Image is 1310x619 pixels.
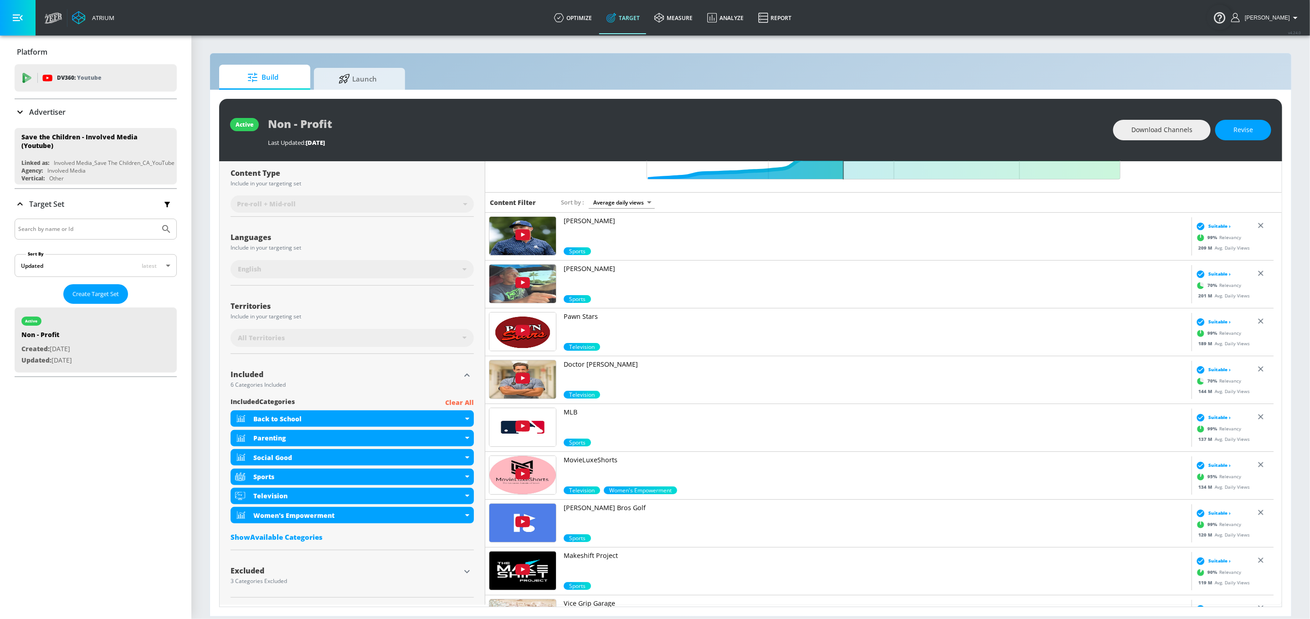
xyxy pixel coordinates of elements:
div: Include in your targeting set [231,314,474,319]
div: Social Good [253,453,463,462]
span: Women's Empowerment [604,486,677,494]
p: Platform [17,47,47,57]
span: Updated: [21,356,51,364]
div: Avg. Daily Views [1194,340,1250,347]
div: Save the Children - Involved Media (Youtube)Linked as:Involved Media_Save The Children_CA_YouTube... [15,128,177,184]
p: [PERSON_NAME] Bros Golf [564,503,1188,512]
div: 95.0% [564,486,600,494]
div: All Territories [231,329,474,347]
span: Suitable › [1208,318,1231,325]
span: Launch [323,68,392,90]
div: 99.0% [564,247,591,255]
p: Vice Grip Garage [564,599,1188,608]
div: Include in your targeting set [231,245,474,251]
input: Final Threshold [642,94,1125,179]
a: Target [599,1,647,34]
div: Suitable › [1194,413,1231,422]
span: Pre-roll + Mid-roll [237,200,296,209]
div: Back to School [253,414,463,423]
div: activeNon - ProfitCreated:[DATE]Updated:[DATE] [15,307,177,373]
button: Create Target Set [63,284,128,304]
span: Suitable › [1208,462,1231,469]
span: Television [564,486,600,494]
div: active [236,121,253,128]
div: Parenting [253,434,463,442]
span: 120 M [1198,531,1215,537]
span: Create Target Set [72,289,119,299]
div: Television [253,491,463,500]
span: 134 M [1198,483,1215,490]
div: 99.0% [564,534,591,542]
div: Included [231,371,460,378]
div: Suitable › [1194,317,1231,326]
div: Advertiser [15,99,177,125]
a: Pawn Stars [564,312,1188,343]
div: Relevancy [1194,517,1241,531]
span: Download Channels [1131,124,1192,136]
a: [PERSON_NAME] [564,216,1188,247]
div: 3 Categories Excluded [231,578,460,584]
p: DV360: [57,73,101,83]
div: Vertical: [21,174,45,182]
span: 137 M [1198,435,1215,442]
nav: list of Target Set [15,304,177,376]
img: UU0ts7Wbbn24bo8TaRuu1Xig [489,552,556,590]
button: [PERSON_NAME] [1231,12,1301,23]
div: Average daily views [589,196,655,209]
div: English [231,260,474,278]
span: Build [228,67,298,88]
div: Social Good [231,449,474,466]
div: Suitable › [1194,221,1231,230]
img: UUdCxaD8rWfAj12rloIYS6jQ [489,504,556,542]
div: Territories [231,302,474,310]
div: 6 Categories Included [231,382,460,388]
button: Download Channels [1113,120,1211,140]
span: Television [564,343,600,351]
span: 70 % [1207,378,1219,384]
p: [PERSON_NAME] [564,264,1188,273]
div: Relevancy [1194,422,1241,435]
label: Sort By [26,251,46,257]
div: Avg. Daily Views [1194,483,1250,490]
div: Include in your targeting set [231,181,474,186]
p: Target Set [29,199,64,209]
div: Excluded [231,567,460,574]
div: Involved Media [47,167,86,174]
div: Save the Children - Involved Media (Youtube) [21,133,162,150]
div: Target Set [15,219,177,376]
a: measure [647,1,700,34]
div: 99.0% [564,343,600,351]
div: Television [231,488,474,504]
a: Atrium [72,11,114,25]
a: Report [751,1,799,34]
div: Involved Media_Save The Children_CA_YouTube_GoogleAds [54,159,205,167]
div: active [26,319,38,323]
span: 119 M [1198,579,1215,585]
p: Makeshift Project [564,551,1188,560]
div: Target Set [15,189,177,219]
span: Sports [564,247,591,255]
div: Women's Empowerment [231,507,474,523]
span: Suitable › [1208,366,1231,373]
div: 50.0% [604,486,677,494]
img: UUoLrcjPV5PbUrUyXq5mjc_A [489,408,556,446]
span: 144 M [1198,388,1215,394]
div: 90.0% [564,582,591,590]
div: Agency: [21,167,43,174]
p: [DATE] [21,343,72,355]
span: Sports [564,439,591,446]
span: 209 M [1198,244,1215,251]
p: Youtube [77,73,101,82]
div: 99.0% [564,439,591,446]
div: Non - Profit [21,330,72,343]
div: Other [49,174,64,182]
p: Doctor [PERSON_NAME] [564,360,1188,369]
div: Languages [231,234,474,241]
button: Open Resource Center [1207,5,1233,30]
a: [PERSON_NAME] Bros Golf [564,503,1188,534]
span: Television [564,391,600,399]
span: Suitable › [1208,414,1231,421]
button: Revise [1215,120,1271,140]
p: Clear All [445,397,474,409]
img: UUmyjVwYZbp5YPYTUyeopO2g [489,312,556,351]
